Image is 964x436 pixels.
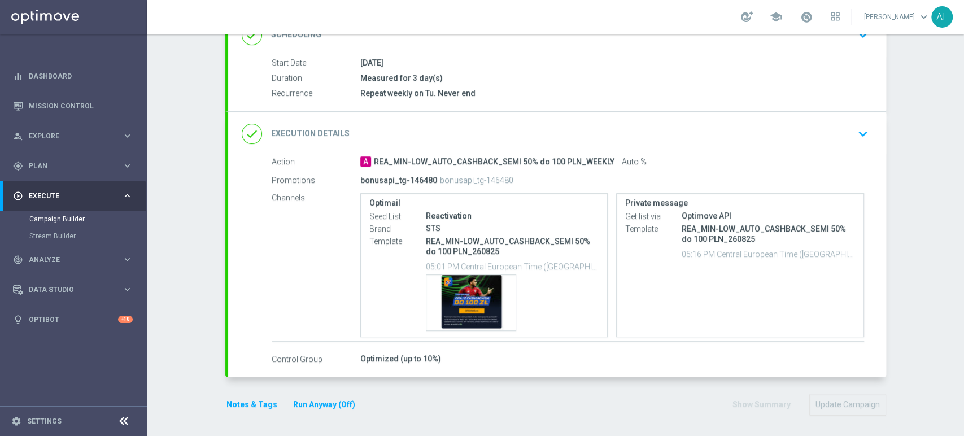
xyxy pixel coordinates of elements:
[426,260,599,272] p: 05:01 PM Central European Time ([GEOGRAPHIC_DATA]) (UTC +02:00)
[272,175,360,185] label: Promotions
[374,157,614,167] span: REA_MIN-LOW_AUTO_CASHBACK_SEMI 50% do 100 PLN_WEEKLY
[122,130,133,141] i: keyboard_arrow_right
[29,304,118,334] a: Optibot
[12,315,133,324] button: lightbulb Optibot +10
[29,215,117,224] a: Campaign Builder
[29,232,117,241] a: Stream Builder
[13,191,122,201] div: Execute
[29,228,146,245] div: Stream Builder
[13,161,23,171] i: gps_fixed
[242,24,873,46] div: done Scheduling keyboard_arrow_down
[682,248,855,259] p: 05:16 PM Central European Time ([GEOGRAPHIC_DATA]) (UTC +02:00)
[625,211,682,221] label: Get list via
[271,29,321,40] h2: Scheduling
[369,236,426,246] label: Template
[360,88,864,99] div: Repeat weekly on Tu. Never end
[360,156,371,167] span: A
[440,175,513,185] p: bonusapi_tg-146480
[770,11,782,23] span: school
[29,211,146,228] div: Campaign Builder
[225,398,278,412] button: Notes & Tags
[13,191,23,201] i: play_circle_outline
[360,175,437,185] p: bonusapi_tg-146480
[369,224,426,234] label: Brand
[272,193,360,203] label: Channels
[242,124,262,144] i: done
[12,191,133,200] button: play_circle_outline Execute keyboard_arrow_right
[682,224,855,244] p: REA_MIN-LOW_AUTO_CASHBACK_SEMI 50% do 100 PLN_260825
[622,157,647,167] span: Auto %
[360,72,864,84] div: Measured for 3 day(s)
[625,198,855,208] label: Private message
[11,416,21,426] i: settings
[27,418,62,425] a: Settings
[29,133,122,139] span: Explore
[29,91,133,121] a: Mission Control
[853,24,873,46] button: keyboard_arrow_down
[809,394,886,416] button: Update Campaign
[13,91,133,121] div: Mission Control
[12,255,133,264] button: track_changes Analyze keyboard_arrow_right
[853,123,873,145] button: keyboard_arrow_down
[426,210,599,221] div: Reactivation
[426,223,599,234] div: STS
[272,58,360,68] label: Start Date
[29,256,122,263] span: Analyze
[29,286,122,293] span: Data Studio
[360,57,864,68] div: [DATE]
[918,11,930,23] span: keyboard_arrow_down
[369,198,599,208] label: Optimail
[271,128,350,139] h2: Execution Details
[12,72,133,81] button: equalizer Dashboard
[12,285,133,294] button: Data Studio keyboard_arrow_right
[13,131,23,141] i: person_search
[122,254,133,265] i: keyboard_arrow_right
[272,73,360,84] label: Duration
[682,210,855,221] div: Optimove API
[13,255,23,265] i: track_changes
[13,315,23,325] i: lightbulb
[118,316,133,323] div: +10
[854,125,871,142] i: keyboard_arrow_down
[12,132,133,141] button: person_search Explore keyboard_arrow_right
[29,61,133,91] a: Dashboard
[292,398,356,412] button: Run Anyway (Off)
[12,162,133,171] button: gps_fixed Plan keyboard_arrow_right
[122,160,133,171] i: keyboard_arrow_right
[13,304,133,334] div: Optibot
[13,161,122,171] div: Plan
[13,61,133,91] div: Dashboard
[13,71,23,81] i: equalizer
[122,284,133,295] i: keyboard_arrow_right
[272,354,360,364] label: Control Group
[29,193,122,199] span: Execute
[242,25,262,45] i: done
[931,6,953,28] div: AL
[854,27,871,43] i: keyboard_arrow_down
[863,8,931,25] a: [PERSON_NAME]keyboard_arrow_down
[122,190,133,201] i: keyboard_arrow_right
[13,131,122,141] div: Explore
[29,163,122,169] span: Plan
[369,211,426,221] label: Seed List
[426,236,599,256] p: REA_MIN-LOW_AUTO_CASHBACK_SEMI 50% do 100 PLN_260825
[360,353,864,364] div: Optimized (up to 10%)
[272,157,360,167] label: Action
[242,123,873,145] div: done Execution Details keyboard_arrow_down
[12,102,133,111] button: Mission Control
[13,285,122,295] div: Data Studio
[13,255,122,265] div: Analyze
[272,89,360,99] label: Recurrence
[625,224,682,234] label: Template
